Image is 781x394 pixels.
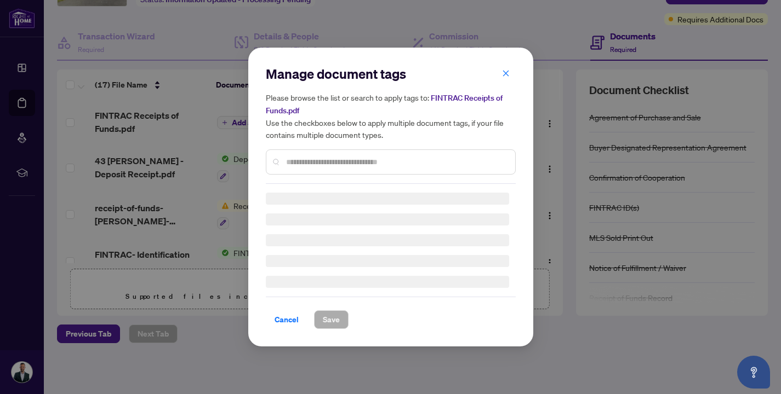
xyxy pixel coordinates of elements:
[266,93,503,115] span: FINTRAC Receipts of Funds.pdf
[266,310,307,329] button: Cancel
[266,65,516,83] h2: Manage document tags
[737,356,770,389] button: Open asap
[275,311,299,328] span: Cancel
[502,69,510,77] span: close
[314,310,349,329] button: Save
[266,91,516,141] h5: Please browse the list or search to apply tags to: Use the checkboxes below to apply multiple doc...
